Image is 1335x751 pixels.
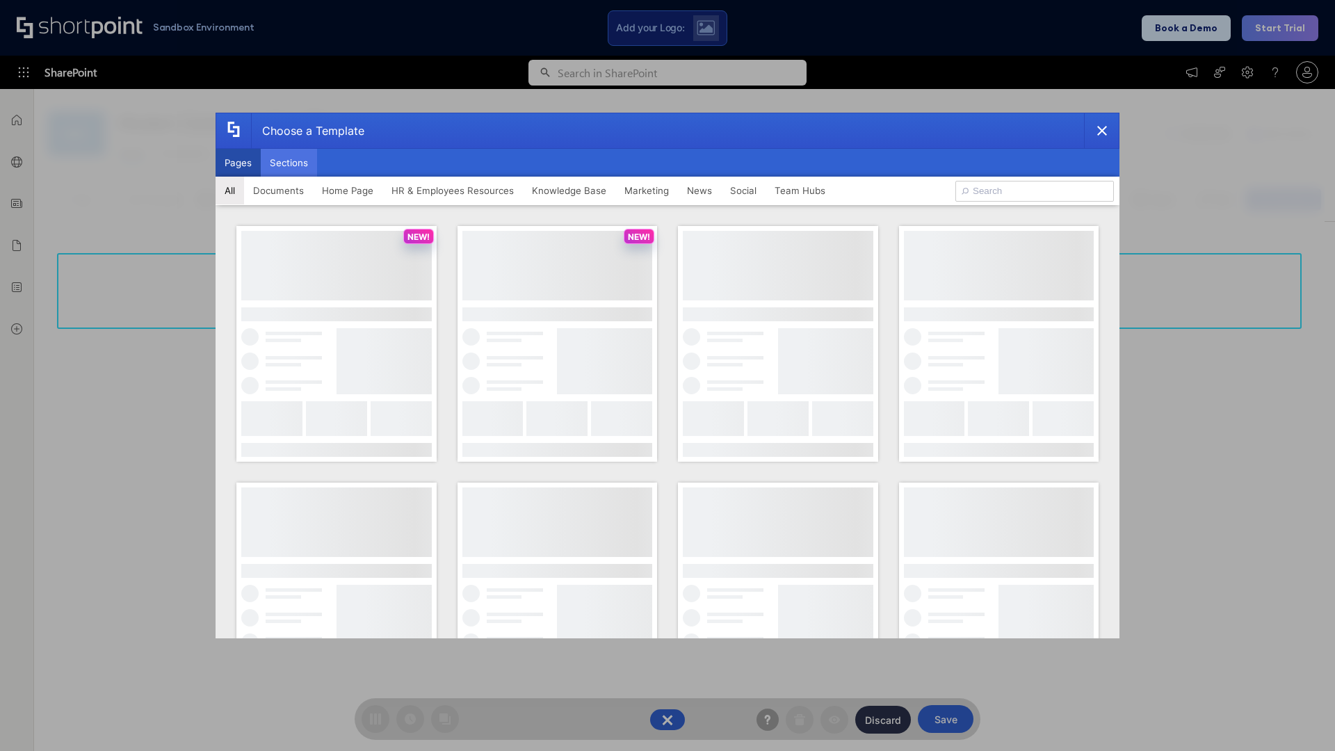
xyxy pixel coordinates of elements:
div: template selector [216,113,1119,638]
button: Pages [216,149,261,177]
p: NEW! [628,232,650,242]
button: Documents [244,177,313,204]
input: Search [955,181,1114,202]
button: HR & Employees Resources [382,177,523,204]
p: NEW! [407,232,430,242]
button: Knowledge Base [523,177,615,204]
button: Marketing [615,177,678,204]
div: Choose a Template [251,113,364,148]
iframe: Chat Widget [1265,684,1335,751]
button: All [216,177,244,204]
button: News [678,177,721,204]
button: Home Page [313,177,382,204]
button: Social [721,177,766,204]
button: Sections [261,149,317,177]
button: Team Hubs [766,177,834,204]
